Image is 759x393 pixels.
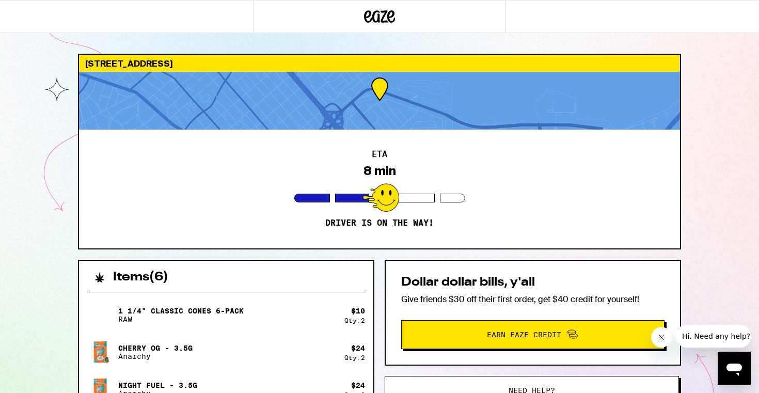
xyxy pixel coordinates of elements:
[487,331,561,338] span: Earn Eaze Credit
[351,307,365,315] div: $ 10
[87,301,116,329] img: 1 1/4" Classic Cones 6-Pack
[351,381,365,389] div: $ 24
[118,381,197,389] p: Night Fuel - 3.5g
[118,307,244,315] p: 1 1/4" Classic Cones 6-Pack
[87,338,116,367] img: Cherry OG - 3.5g
[344,317,365,324] div: Qty: 2
[718,352,751,385] iframe: Button to launch messaging window
[363,164,396,178] div: 8 min
[351,344,365,352] div: $ 24
[401,294,665,305] p: Give friends $30 off their first order, get $40 credit for yourself!
[401,320,665,349] button: Earn Eaze Credit
[118,315,244,323] p: RAW
[113,271,168,284] h2: Items ( 6 )
[325,218,434,228] p: Driver is on the way!
[344,354,365,361] div: Qty: 2
[118,352,193,360] p: Anarchy
[372,150,387,159] h2: ETA
[651,327,672,348] iframe: Close message
[676,325,751,348] iframe: Message from company
[118,344,193,352] p: Cherry OG - 3.5g
[401,276,665,289] h2: Dollar dollar bills, y'all
[79,55,680,72] div: [STREET_ADDRESS]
